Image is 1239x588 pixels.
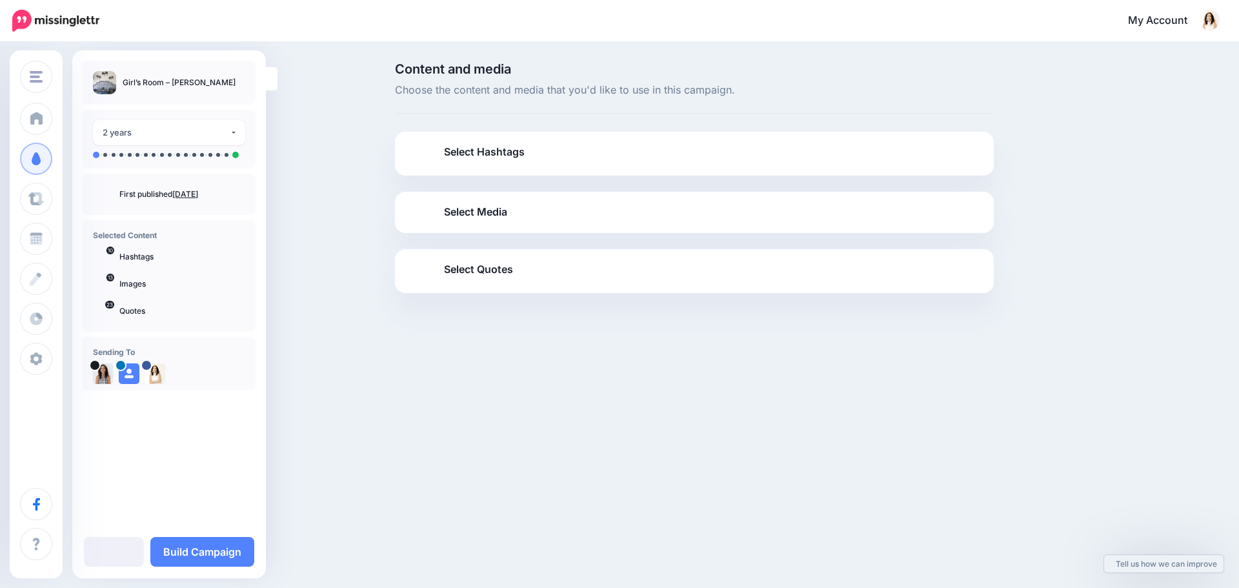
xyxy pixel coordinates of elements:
[93,347,245,357] h4: Sending To
[123,76,236,89] p: Girl’s Room – [PERSON_NAME]
[106,247,114,254] span: 10
[444,143,525,161] span: Select Hashtags
[103,125,230,140] div: 2 years
[93,230,245,240] h4: Selected Content
[444,203,507,221] span: Select Media
[395,82,994,99] span: Choose the content and media that you'd like to use in this campaign.
[119,188,245,200] p: First published
[172,189,198,199] a: [DATE]
[12,10,99,32] img: Missinglettr
[444,261,513,278] span: Select Quotes
[408,202,981,223] a: Select Media
[408,142,981,176] a: Select Hashtags
[1115,5,1220,37] a: My Account
[145,363,165,384] img: 20479796_1519423771450404_4084095130666208276_n-bsa32121.jpg
[93,120,245,145] button: 2 years
[408,259,981,293] a: Select Quotes
[30,71,43,83] img: menu.png
[93,363,114,384] img: 8LzpjWeL-22117.jpg
[106,274,114,281] span: 13
[105,301,114,309] span: 23
[1104,555,1224,573] a: Tell us how we can improve
[119,278,245,290] p: Images
[93,71,116,94] img: 7bc0be2e334ec1f52cb8784d06e7290f_thumb.jpg
[119,305,245,317] p: Quotes
[119,363,139,384] img: user_default_image.png
[395,63,994,76] span: Content and media
[119,251,245,263] p: Hashtags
